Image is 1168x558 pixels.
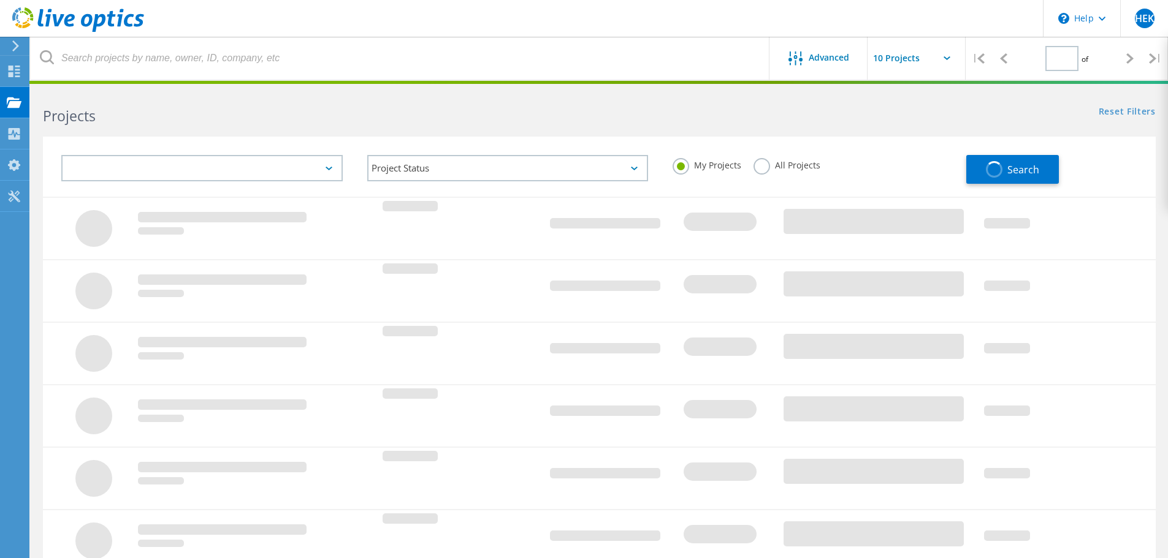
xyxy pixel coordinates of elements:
svg: \n [1058,13,1069,24]
a: Live Optics Dashboard [12,26,144,34]
span: Advanced [809,53,849,62]
span: Search [1007,163,1039,176]
span: HEK [1135,13,1154,23]
input: Search projects by name, owner, ID, company, etc [31,37,770,80]
b: Projects [43,106,96,126]
label: All Projects [754,158,820,170]
button: Search [966,155,1059,184]
div: | [1143,37,1168,80]
a: Reset Filters [1099,107,1156,118]
span: of [1082,54,1088,64]
div: | [966,37,991,80]
label: My Projects [673,158,741,170]
div: Project Status [367,155,649,181]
